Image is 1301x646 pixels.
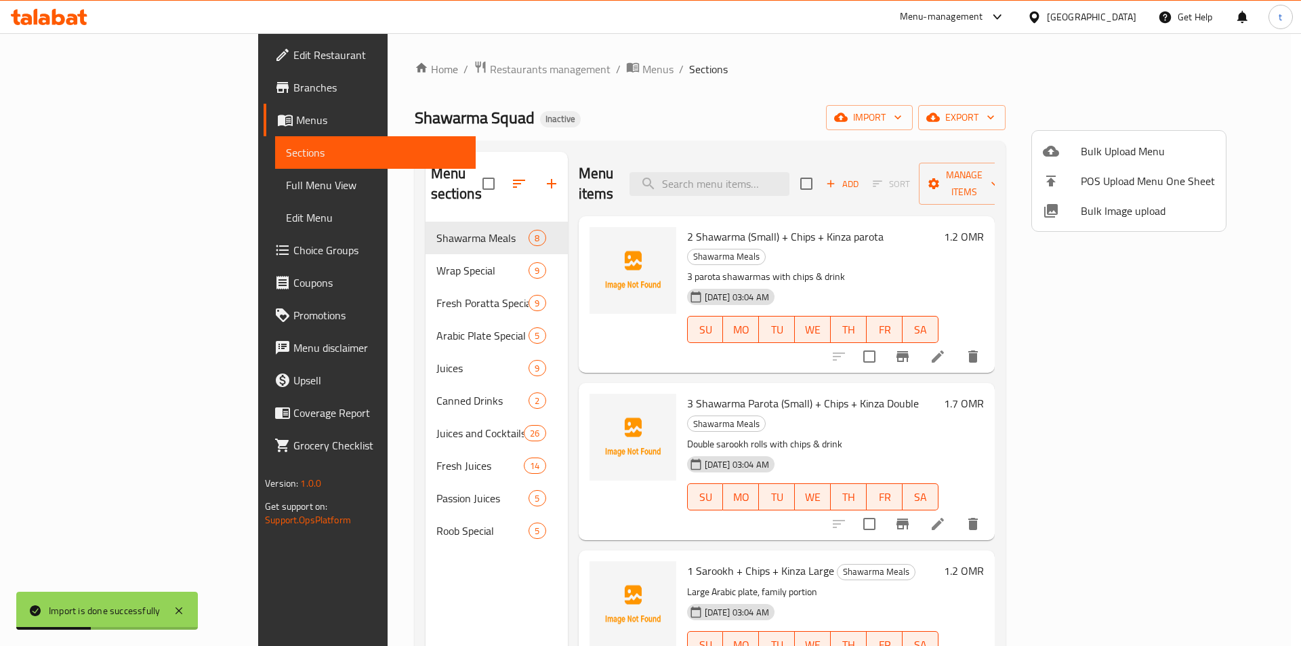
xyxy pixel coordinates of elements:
span: Bulk Upload Menu [1081,143,1215,159]
span: Bulk Image upload [1081,203,1215,219]
div: Import is done successfully [49,603,160,618]
span: POS Upload Menu One Sheet [1081,173,1215,189]
li: POS Upload Menu One Sheet [1032,166,1226,196]
li: Upload bulk menu [1032,136,1226,166]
